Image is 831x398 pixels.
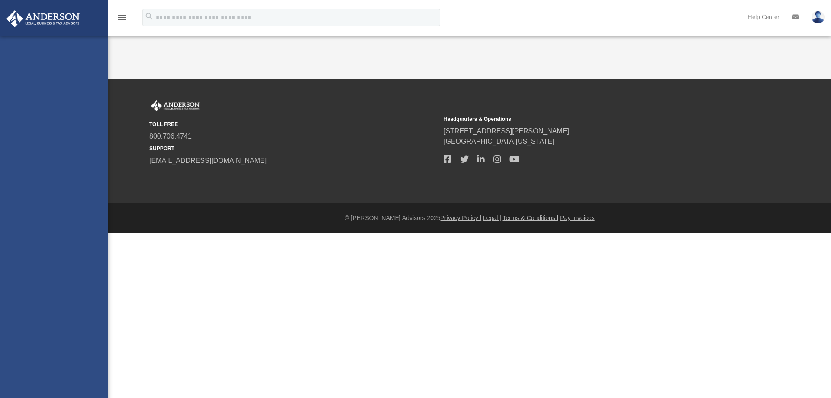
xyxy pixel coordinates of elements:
a: Terms & Conditions | [503,214,559,221]
small: TOLL FREE [149,120,438,128]
a: [GEOGRAPHIC_DATA][US_STATE] [444,138,554,145]
a: Pay Invoices [560,214,594,221]
small: Headquarters & Operations [444,115,732,123]
i: menu [117,12,127,23]
a: 800.706.4741 [149,133,192,140]
a: [EMAIL_ADDRESS][DOMAIN_NAME] [149,157,267,164]
i: search [145,12,154,21]
div: © [PERSON_NAME] Advisors 2025 [108,214,831,223]
img: Anderson Advisors Platinum Portal [149,100,201,112]
a: menu [117,16,127,23]
img: Anderson Advisors Platinum Portal [4,10,82,27]
small: SUPPORT [149,145,438,152]
a: Privacy Policy | [441,214,482,221]
a: Legal | [483,214,501,221]
a: [STREET_ADDRESS][PERSON_NAME] [444,127,569,135]
img: User Pic [812,11,825,23]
